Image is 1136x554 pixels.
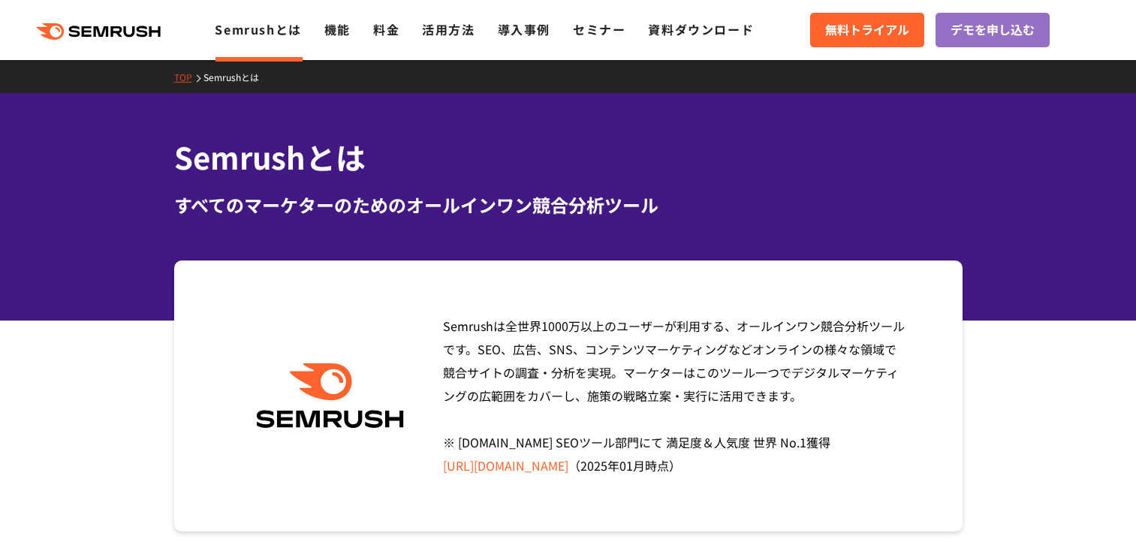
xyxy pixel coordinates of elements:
[573,20,625,38] a: セミナー
[810,13,924,47] a: 無料トライアル
[324,20,351,38] a: 機能
[443,317,905,474] span: Semrushは全世界1000万以上のユーザーが利用する、オールインワン競合分析ツールです。SEO、広告、SNS、コンテンツマーケティングなどオンラインの様々な領域で競合サイトの調査・分析を実現...
[648,20,754,38] a: 資料ダウンロード
[174,71,203,83] a: TOP
[174,135,963,179] h1: Semrushとは
[174,191,963,218] div: すべてのマーケターのためのオールインワン競合分析ツール
[825,20,909,40] span: 無料トライアル
[215,20,301,38] a: Semrushとは
[422,20,475,38] a: 活用方法
[373,20,399,38] a: 料金
[1002,495,1119,537] iframe: Help widget launcher
[203,71,270,83] a: Semrushとは
[498,20,550,38] a: 導入事例
[443,456,568,474] a: [URL][DOMAIN_NAME]
[249,363,411,429] img: Semrush
[936,13,1050,47] a: デモを申し込む
[951,20,1035,40] span: デモを申し込む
